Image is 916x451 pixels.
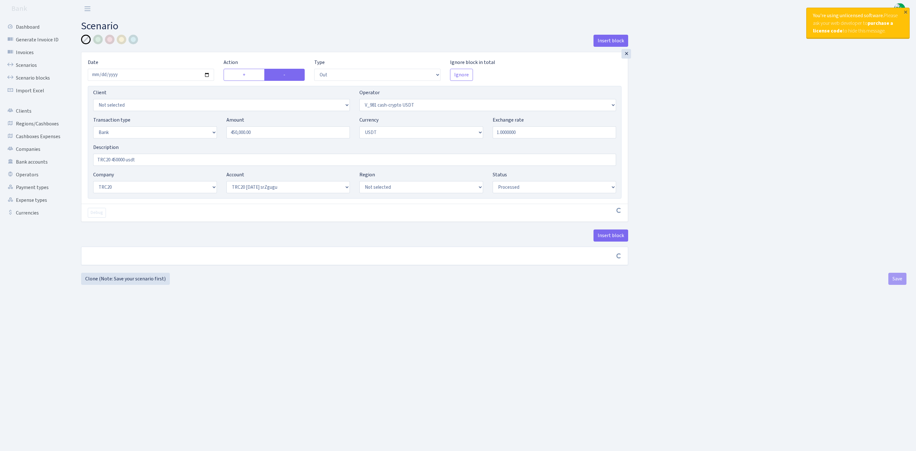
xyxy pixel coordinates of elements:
a: Operators [3,168,67,181]
button: Insert block [593,35,628,47]
label: Date [88,59,98,66]
a: Currencies [3,207,67,219]
a: Scenario blocks [3,72,67,84]
label: Amount [226,116,244,124]
label: Operator [359,89,380,96]
a: Clone (Note: Save your scenario first) [81,273,170,285]
label: Client [93,89,107,96]
a: Clients [3,105,67,117]
a: Regions/Cashboxes [3,117,67,130]
label: Currency [359,116,378,124]
button: Insert block [593,229,628,242]
button: Ignore [450,69,473,81]
img: Vivio [894,3,905,14]
a: V [894,3,905,14]
label: - [264,69,304,81]
strong: You're using unlicensed software. [813,12,884,19]
a: Import Excel [3,84,67,97]
div: Please ask your web developer to to hide this message. [807,8,909,39]
a: Scenarios [3,59,67,72]
label: Status [493,171,507,179]
a: Companies [3,143,67,156]
div: × [621,49,631,59]
button: Toggle navigation [80,4,95,14]
a: Cashboxes Expenses [3,130,67,143]
label: Exchange rate [493,116,524,124]
label: + [224,69,265,81]
a: Expense types [3,194,67,207]
a: Generate Invoice ID [3,33,67,46]
label: Action [224,59,238,66]
a: Dashboard [3,21,67,33]
label: Account [226,171,244,179]
span: Scenario [81,19,118,33]
label: Description [93,144,119,151]
label: Company [93,171,114,179]
label: Type [314,59,325,66]
a: Payment types [3,181,67,194]
a: Invoices [3,46,67,59]
div: × [902,9,909,15]
label: Ignore block in total [450,59,495,66]
label: Region [359,171,375,179]
label: Transaction type [93,116,130,124]
button: Save [888,273,906,285]
a: Bank accounts [3,156,67,168]
button: Debug [88,208,106,218]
